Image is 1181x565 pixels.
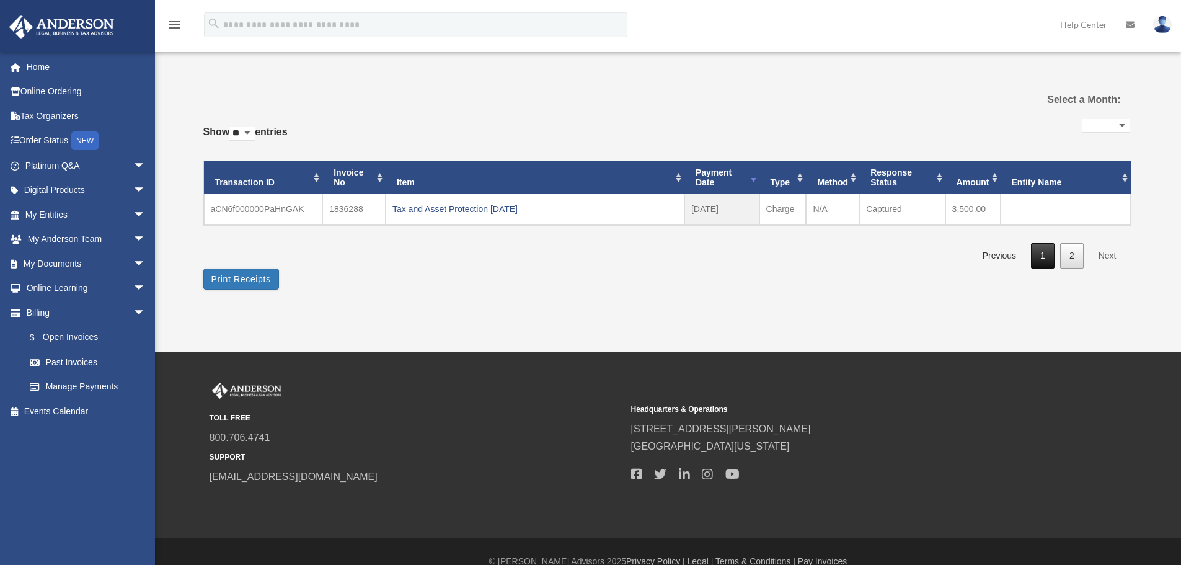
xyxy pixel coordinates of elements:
[1001,161,1131,195] th: Entity Name: activate to sort column ascending
[9,300,164,325] a: Billingarrow_drop_down
[133,178,158,203] span: arrow_drop_down
[204,194,323,225] td: aCN6f000000PaHnGAK
[9,202,164,227] a: My Entitiesarrow_drop_down
[9,55,164,79] a: Home
[806,194,859,225] td: N/A
[133,300,158,326] span: arrow_drop_down
[210,412,622,425] small: TOLL FREE
[392,200,678,218] div: Tax and Asset Protection [DATE]
[167,22,182,32] a: menu
[133,276,158,301] span: arrow_drop_down
[631,441,790,452] a: [GEOGRAPHIC_DATA][US_STATE]
[631,403,1044,416] small: Headquarters & Operations
[322,161,386,195] th: Invoice No: activate to sort column ascending
[133,153,158,179] span: arrow_drop_down
[759,194,807,225] td: Charge
[9,104,164,128] a: Tax Organizers
[1031,243,1055,269] a: 1
[17,325,164,350] a: $Open Invoices
[133,251,158,277] span: arrow_drop_down
[9,399,164,424] a: Events Calendar
[9,276,164,301] a: Online Learningarrow_drop_down
[9,79,164,104] a: Online Ordering
[17,375,164,399] a: Manage Payments
[9,251,164,276] a: My Documentsarrow_drop_down
[1153,16,1172,33] img: User Pic
[207,17,221,30] i: search
[759,161,807,195] th: Type: activate to sort column ascending
[9,178,164,203] a: Digital Productsarrow_drop_down
[859,161,945,195] th: Response Status: activate to sort column ascending
[9,128,164,154] a: Order StatusNEW
[1060,243,1084,269] a: 2
[973,243,1025,269] a: Previous
[631,424,811,434] a: [STREET_ADDRESS][PERSON_NAME]
[1089,243,1126,269] a: Next
[984,91,1120,109] label: Select a Month:
[210,432,270,443] a: 800.706.4741
[6,15,118,39] img: Anderson Advisors Platinum Portal
[133,227,158,252] span: arrow_drop_down
[9,227,164,252] a: My Anderson Teamarrow_drop_down
[386,161,684,195] th: Item: activate to sort column ascending
[945,161,1001,195] th: Amount: activate to sort column ascending
[684,194,759,225] td: [DATE]
[37,330,43,345] span: $
[210,451,622,464] small: SUPPORT
[133,202,158,228] span: arrow_drop_down
[684,161,759,195] th: Payment Date: activate to sort column ascending
[204,161,323,195] th: Transaction ID: activate to sort column ascending
[322,194,386,225] td: 1836288
[167,17,182,32] i: menu
[203,123,288,153] label: Show entries
[210,471,378,482] a: [EMAIL_ADDRESS][DOMAIN_NAME]
[71,131,99,150] div: NEW
[229,127,255,141] select: Showentries
[945,194,1001,225] td: 3,500.00
[9,153,164,178] a: Platinum Q&Aarrow_drop_down
[806,161,859,195] th: Method: activate to sort column ascending
[210,383,284,399] img: Anderson Advisors Platinum Portal
[203,269,279,290] button: Print Receipts
[859,194,945,225] td: Captured
[17,350,158,375] a: Past Invoices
